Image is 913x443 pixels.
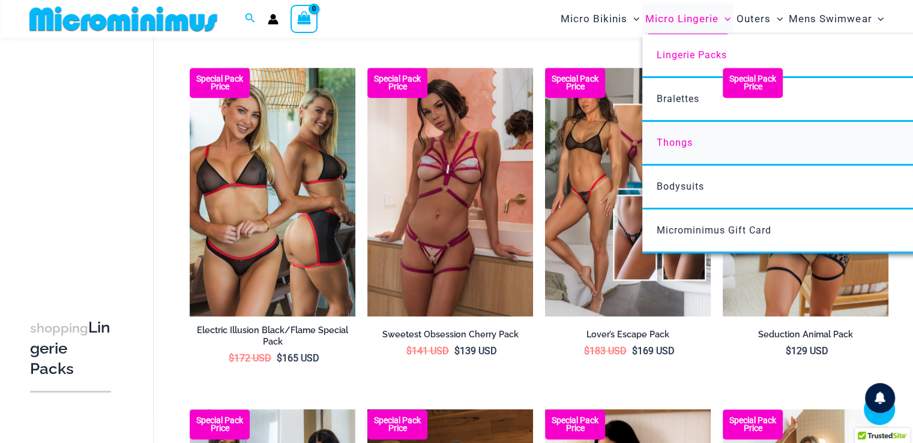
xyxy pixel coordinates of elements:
span: $ [786,345,791,357]
span: Menu Toggle [627,4,639,34]
a: Lovers Escape Pack Zoe Deep Red 689 Micro Thong 04Zoe Deep Red 689 Micro Thong 04 [545,68,711,316]
a: Micro BikinisMenu ToggleMenu Toggle [558,4,642,34]
bdi: 129 USD [786,345,828,357]
a: Sweetest Obsession Cherry 1129 Bra 6119 Bottom 1939 Bodysuit 05 Sweetest Obsession Cherry 1129 Br... [367,68,533,316]
span: Lingerie Packs [657,49,727,61]
a: Micro LingerieMenu ToggleMenu Toggle [642,4,734,34]
img: Sweetest Obsession Cherry 1129 Bra 6119 Bottom 1939 Bodysuit 05 [367,68,533,316]
bdi: 183 USD [584,345,627,357]
b: Special Pack Price [545,417,605,432]
b: Special Pack Price [190,417,250,432]
span: Micro Bikinis [561,4,627,34]
a: Electric Illusion Black/Flame Special Pack [190,325,355,352]
span: Bralettes [657,93,699,104]
b: Special Pack Price [723,75,783,91]
bdi: 165 USD [277,352,319,364]
a: Mens SwimwearMenu ToggleMenu Toggle [786,4,887,34]
h3: Lingerie Packs [30,318,111,379]
a: Seduction Animal Pack [723,329,888,345]
span: Microminimus Gift Card [657,225,771,236]
span: $ [406,345,412,357]
span: $ [584,345,589,357]
a: Lover’s Escape Pack [545,329,711,345]
h2: Seduction Animal Pack [723,329,888,340]
b: Special Pack Price [367,75,427,91]
span: $ [277,352,282,364]
span: $ [229,352,234,364]
img: MM SHOP LOGO FLAT [25,5,222,32]
span: Menu Toggle [719,4,731,34]
h2: Sweetest Obsession Cherry Pack [367,329,533,340]
span: shopping [30,321,88,336]
b: Special Pack Price [723,417,783,432]
span: Micro Lingerie [645,4,719,34]
a: Sweetest Obsession Cherry Pack [367,329,533,345]
a: Account icon link [268,14,279,25]
h2: Lover’s Escape Pack [545,329,711,340]
h2: Electric Illusion Black/Flame Special Pack [190,325,355,347]
a: Search icon link [245,11,256,26]
b: Special Pack Price [545,75,605,91]
bdi: 139 USD [454,345,497,357]
a: Special Pack Electric Illusion Black Flame 1521 Bra 611 Micro 02Electric Illusion Black Flame 152... [190,68,355,316]
nav: Site Navigation [556,2,889,36]
span: Outers [737,4,771,34]
img: Special Pack [190,68,355,316]
a: OutersMenu ToggleMenu Toggle [734,4,786,34]
b: Special Pack Price [367,417,427,432]
b: Special Pack Price [190,75,250,91]
bdi: 141 USD [406,345,449,357]
span: Thongs [657,137,693,148]
span: $ [632,345,637,357]
bdi: 169 USD [632,345,675,357]
a: View Shopping Cart, empty [291,5,318,32]
iframe: TrustedSite Certified [30,40,138,280]
span: $ [454,345,460,357]
bdi: 172 USD [229,352,271,364]
img: Lovers Escape Pack [545,68,711,316]
span: Bodysuits [657,181,704,192]
span: Mens Swimwear [789,4,872,34]
span: Menu Toggle [771,4,783,34]
span: Menu Toggle [872,4,884,34]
